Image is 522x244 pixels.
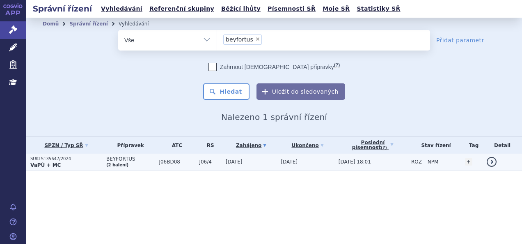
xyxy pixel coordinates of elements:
[106,163,128,167] a: (2 balení)
[43,21,59,27] a: Domů
[436,36,484,44] a: Přidat parametr
[487,157,497,167] a: detail
[334,62,340,68] abbr: (?)
[381,145,387,150] abbr: (?)
[147,3,217,14] a: Referenční skupiny
[159,159,195,165] span: J06BD08
[281,159,298,165] span: [DATE]
[320,3,352,14] a: Moje SŘ
[411,159,438,165] span: ROZ – NPM
[264,34,269,44] input: beyfortus
[69,21,108,27] a: Správní řízení
[106,156,155,162] span: BEYFORTUS
[226,140,277,151] a: Zahájeno
[226,159,243,165] span: [DATE]
[155,137,195,154] th: ATC
[339,137,407,154] a: Poslednípísemnost(?)
[226,37,253,42] span: beyfortus
[354,3,403,14] a: Statistiky SŘ
[256,83,345,100] button: Uložit do sledovaných
[281,140,334,151] a: Ukončeno
[219,3,263,14] a: Běžící lhůty
[30,140,102,151] a: SPZN / Typ SŘ
[30,156,102,162] p: SUKLS135647/2024
[339,159,371,165] span: [DATE] 18:01
[483,137,522,154] th: Detail
[98,3,145,14] a: Vyhledávání
[265,3,318,14] a: Písemnosti SŘ
[465,158,472,166] a: +
[407,137,461,154] th: Stav řízení
[102,137,155,154] th: Přípravek
[203,83,250,100] button: Hledat
[195,137,221,154] th: RS
[461,137,483,154] th: Tag
[26,3,98,14] h2: Správní řízení
[221,112,327,122] span: Nalezeno 1 správní řízení
[119,18,160,30] li: Vyhledávání
[199,159,221,165] span: J06/4
[30,162,61,168] strong: VaPÚ + MC
[208,63,340,71] label: Zahrnout [DEMOGRAPHIC_DATA] přípravky
[255,37,260,41] span: ×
